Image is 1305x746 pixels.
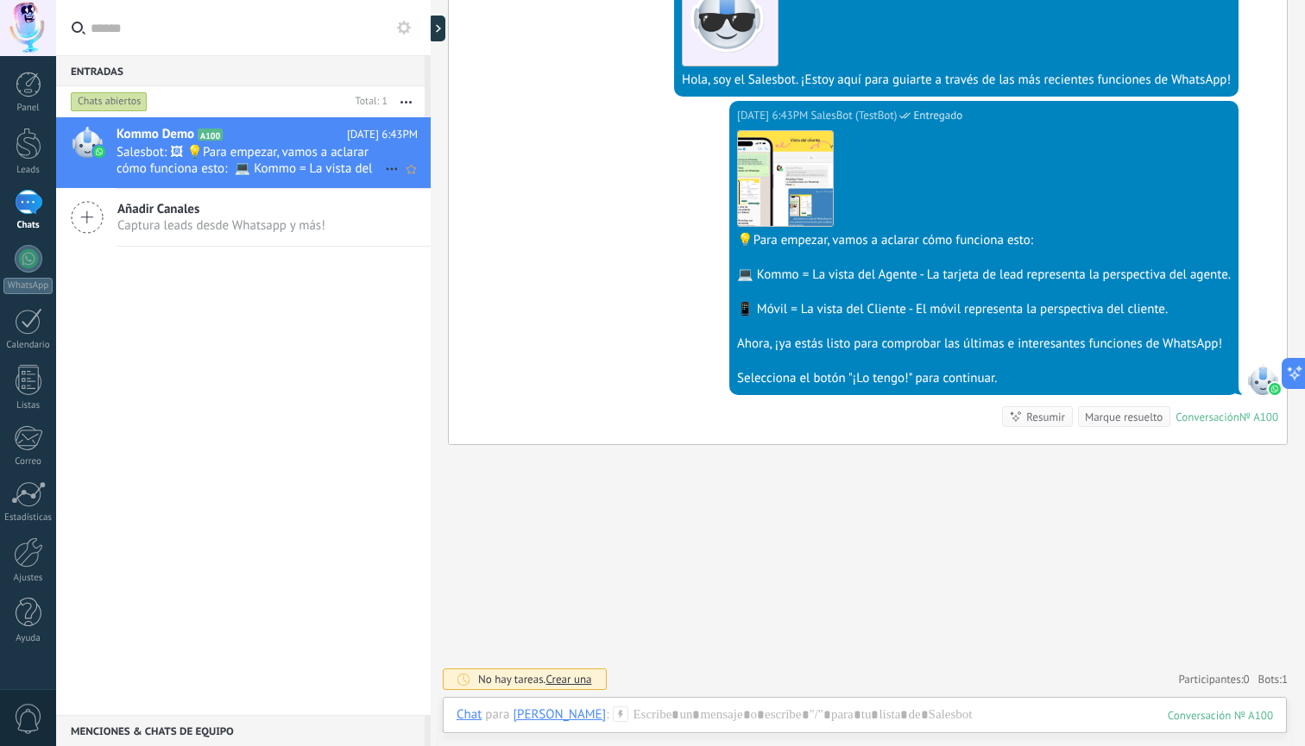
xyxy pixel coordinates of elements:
[545,672,591,686] span: Crear una
[738,131,833,226] img: 3d576de1-ee57-463c-9186-777f2f89f88b
[737,335,1231,353] div: Ahora, ¡ya estás listo para comprobar las últimas e interesantes funciones de WhatsApp!
[810,107,897,124] span: SalesBot (TestBot)
[3,278,53,294] div: WhatsApp
[1176,410,1239,424] div: Conversación
[56,55,425,86] div: Entradas
[3,633,54,644] div: Ayuda
[1258,672,1288,686] span: Bots:
[513,706,606,722] div: Brayan Pinto
[682,72,1231,89] div: Hola, soy el Salesbot. ¡Estoy aquí para guiarte a través de las más recientes funciones de WhatsApp!
[1247,364,1278,395] span: SalesBot
[117,217,325,234] span: Captura leads desde Whatsapp y más!
[347,126,418,143] span: [DATE] 6:43PM
[1168,708,1273,723] div: 100
[485,706,509,724] span: para
[1178,672,1249,686] a: Participantes:0
[1026,409,1065,425] div: Resumir
[198,129,223,141] span: A100
[3,165,54,176] div: Leads
[1282,672,1288,686] span: 1
[56,117,431,188] a: Kommo Demo A100 [DATE] 6:43PM Salesbot: 🖼 💡Para empezar, vamos a aclarar cómo funciona esto: 💻 Ko...
[117,126,194,143] span: Kommo Demo
[3,400,54,411] div: Listas
[1244,672,1250,686] span: 0
[737,370,1231,387] div: Selecciona el botón "¡Lo tengo!" para continuar.
[737,266,1231,284] div: 💻 Kommo = La vista del Agente - La tarjeta de lead representa la perspectiva del agente.
[71,91,148,112] div: Chats abiertos
[478,672,592,686] div: No hay tareas.
[3,220,54,231] div: Chats
[913,107,962,124] span: Entregado
[3,340,54,351] div: Calendario
[1239,410,1278,424] div: № A100
[1269,383,1281,395] img: waba.svg
[428,16,445,41] div: Mostrar
[1085,409,1163,425] div: Marque resuelto
[3,103,54,114] div: Panel
[349,93,388,110] div: Total: 1
[3,573,54,584] div: Ajustes
[3,512,54,523] div: Estadísticas
[737,107,810,124] div: [DATE] 6:43PM
[606,706,608,724] span: :
[93,146,105,158] img: waba.svg
[388,86,425,117] button: Más
[117,201,325,217] span: Añadir Canales
[117,144,385,177] span: Salesbot: 🖼 💡Para empezar, vamos a aclarar cómo funciona esto: 💻 Kommo = La vista del Agente - La...
[56,715,425,746] div: Menciones & Chats de equipo
[737,232,1231,249] div: 💡Para empezar, vamos a aclarar cómo funciona esto:
[737,301,1231,318] div: 📱 Móvil = La vista del Cliente - El móvil representa la perspectiva del cliente.
[3,456,54,467] div: Correo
